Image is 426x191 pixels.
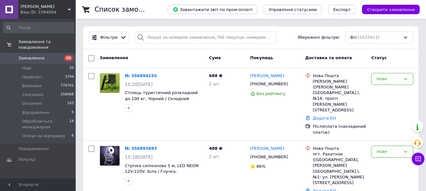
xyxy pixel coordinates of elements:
[22,133,65,139] span: Очікує на відправку
[305,55,352,60] span: Доставка та оплата
[125,82,153,87] span: 15:20[DATE]
[100,35,118,41] span: Фільтри
[313,116,336,121] a: Додати ЕН
[18,157,35,162] span: Покупці
[249,80,289,88] div: [PHONE_NUMBER]
[356,7,420,12] a: Створити замовлення
[95,6,159,13] h1: Список замовлень
[328,5,356,14] button: Експорт
[22,74,42,80] span: Прийняті
[209,81,220,86] span: 2 шт.
[125,163,199,180] a: Стрічка силіконова 5 м, LED NEON 12V-220V, Біла / Гнучка, світлодіодна стрічка
[209,154,220,159] span: 2 шт.
[67,101,74,106] span: 103
[72,110,74,115] span: 5
[134,31,276,44] input: Пошук за номером замовлення, ПІБ покупця, номером телефону, Email, номером накладної
[209,146,223,151] span: 488 ₴
[313,151,366,186] div: пгт. Ракитное ([GEOGRAPHIC_DATA], [PERSON_NAME][GEOGRAPHIC_DATA].), №1: ул. [PERSON_NAME][STREET_...
[125,146,157,151] a: № 356893893
[61,83,74,89] span: 776701
[333,7,351,12] span: Експорт
[350,35,357,41] span: Всі
[250,73,284,79] a: [PERSON_NAME]
[376,149,400,155] div: Нове
[257,91,286,96] span: Без рейтингу
[100,146,120,166] a: Фото товару
[100,146,120,166] img: Фото товару
[209,55,221,60] span: Cума
[72,133,74,139] span: 6
[250,55,273,60] span: Покупець
[257,164,266,169] span: 86%
[376,76,400,82] div: Нове
[69,119,74,130] span: 14
[22,92,44,98] span: Скасовані
[100,73,120,93] img: Фото товару
[61,92,74,98] span: 256968
[269,7,317,12] span: Управління статусами
[358,35,379,40] span: (1037611)
[65,74,74,80] span: 3794
[100,55,128,60] span: Замовлення
[22,83,42,89] span: Виконані
[22,65,31,71] span: Нові
[209,73,223,78] span: 688 ₴
[18,146,49,152] span: Повідомлення
[412,153,424,165] button: Чат з покупцем
[20,9,76,15] div: Ваш ID: 3394094
[367,7,415,12] span: Створити замовлення
[69,65,74,71] span: 20
[20,4,68,9] span: HUGO
[297,35,340,41] span: Збережені фільтри:
[125,90,198,113] a: Стілець туристичний розкладний до 100 кг, Чорний / Складний стілець для риболовлі / Крісло похідне
[125,154,153,160] span: 15:18[DATE]
[18,39,76,50] span: Замовлення та повідомлення
[18,55,44,61] span: Замовлення
[65,55,73,61] span: 20
[22,101,42,106] span: Оплачені
[125,73,157,78] a: № 356894155
[250,146,284,152] a: [PERSON_NAME]
[173,7,252,12] span: Завантажити звіт по пром-оплаті
[371,55,387,60] span: Статус
[313,146,366,151] div: Нова Пошта
[249,153,289,161] div: [PHONE_NUMBER]
[313,79,366,113] div: [PERSON_NAME] ([PERSON_NAME][GEOGRAPHIC_DATA].), №16: просп. [PERSON_NAME][STREET_ADDRESS]
[3,22,74,33] input: Пошук
[22,110,50,115] span: Відправлено
[313,124,366,135] div: Післяплата (накладений платіж)
[22,119,69,130] span: Обробляється менеджером
[168,5,257,14] button: Завантажити звіт по пром-оплаті
[362,5,420,14] button: Створити замовлення
[313,73,366,79] div: Нова Пошта
[100,73,120,93] a: Фото товару
[264,5,322,14] button: Управління статусами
